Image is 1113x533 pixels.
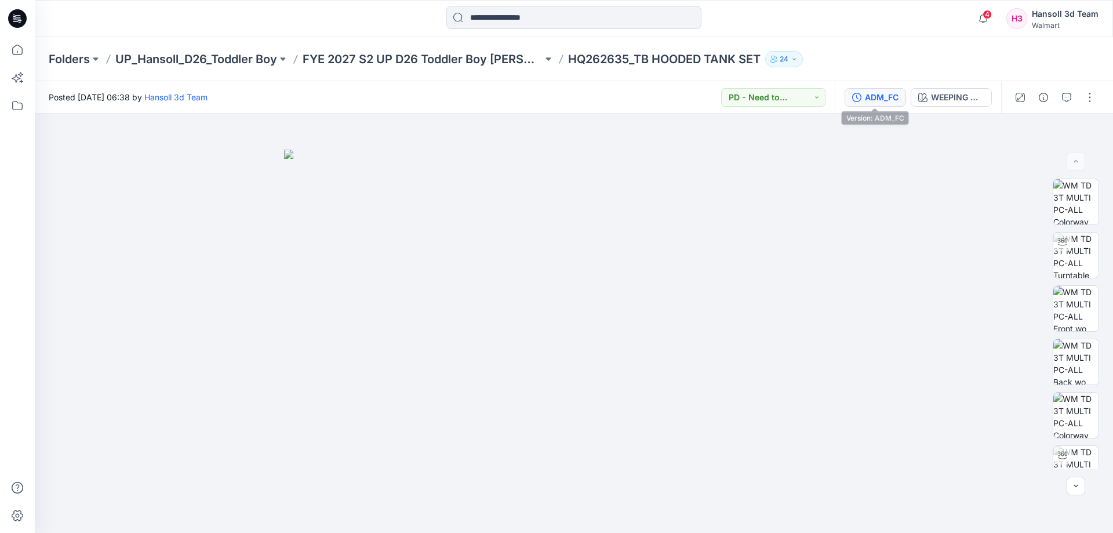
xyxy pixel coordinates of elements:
button: WEEPING WILLOW [911,88,992,107]
img: WM TD 3T MULTI PC-ALL Turntable with Avatar [1053,233,1099,278]
a: UP_Hansoll_D26_Toddler Boy [115,51,277,67]
p: HQ262635_TB HOODED TANK SET [568,51,761,67]
button: Details [1034,88,1053,107]
div: ADM_FC [865,91,899,104]
button: ADM_FC [845,88,906,107]
a: Folders [49,51,90,67]
div: Walmart [1032,21,1099,30]
img: WM TD 3T MULTI PC-ALL Colorway wo Avatar [1053,179,1099,224]
img: WM TD 3T MULTI PC-ALL Colorway wo Avatar [1053,393,1099,438]
img: WM TD 3T MULTI PC-ALL Front wo Avatar [1053,286,1099,331]
button: 24 [765,51,803,67]
div: Hansoll 3d Team [1032,7,1099,21]
img: WM TD 3T MULTI PC-ALL Back wo Avatar [1053,339,1099,385]
span: 4 [983,10,992,19]
img: WM TD 3T MULTI PC-ALL Turntable with Avatar [1053,446,1099,491]
a: FYE 2027 S2 UP D26 Toddler Boy [PERSON_NAME] [303,51,543,67]
div: H3 [1006,8,1027,29]
span: Posted [DATE] 06:38 by [49,91,208,103]
a: Hansoll 3d Team [144,92,208,102]
div: WEEPING WILLOW [931,91,984,104]
p: 24 [780,53,788,66]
